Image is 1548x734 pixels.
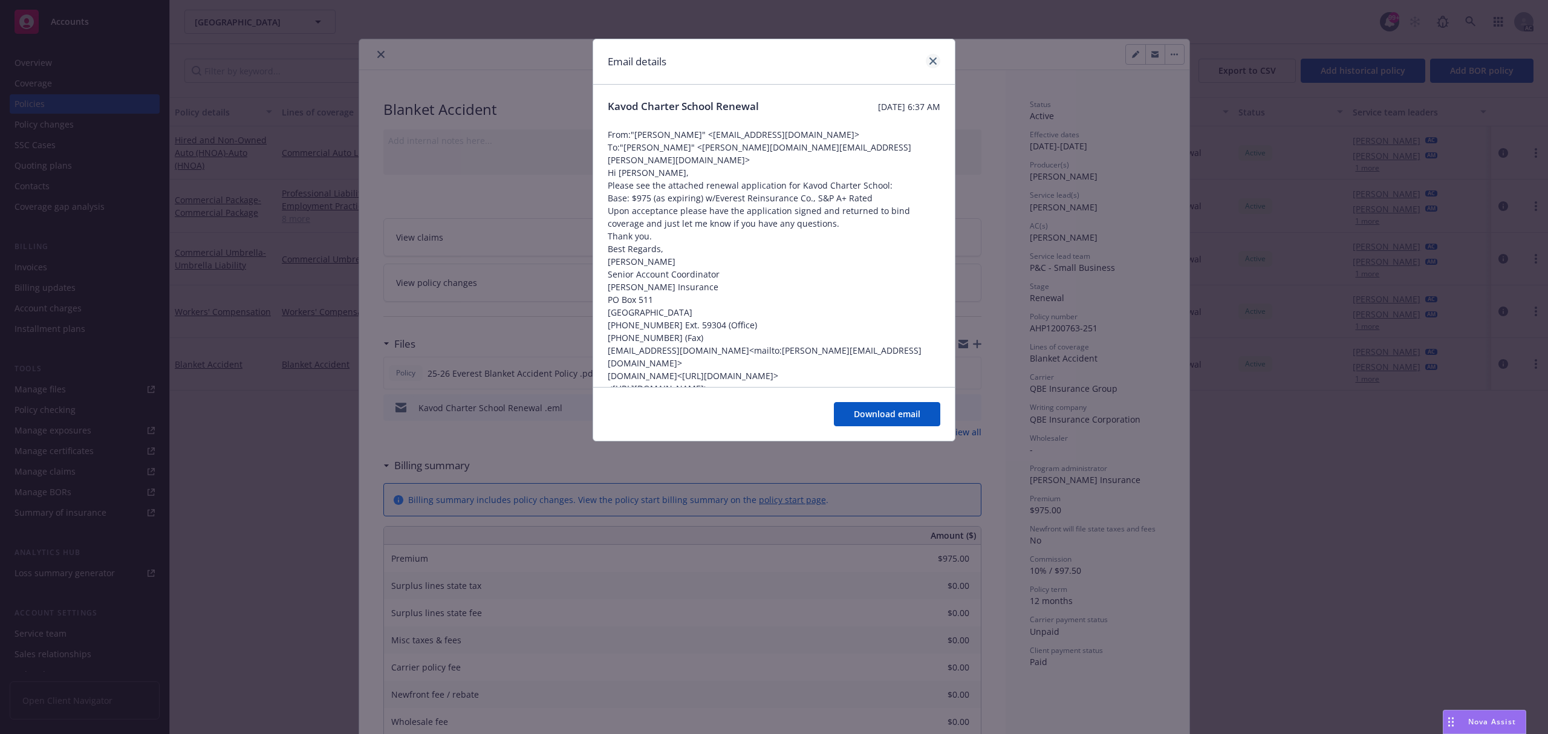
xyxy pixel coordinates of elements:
a: [DOMAIN_NAME] [608,370,677,382]
button: Download email [834,402,940,426]
span: Nova Assist [1468,716,1516,727]
a: [URL][DOMAIN_NAME] [682,370,773,382]
p: < > [608,344,940,369]
div: Drag to move [1443,710,1459,733]
a: [URL][DOMAIN_NAME] [613,383,704,394]
p: < > [608,382,940,395]
a: mailto:[PERSON_NAME][EMAIL_ADDRESS][DOMAIN_NAME] [608,345,922,369]
p: < > [608,369,940,382]
button: Nova Assist [1443,710,1526,734]
span: Download email [854,408,920,420]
